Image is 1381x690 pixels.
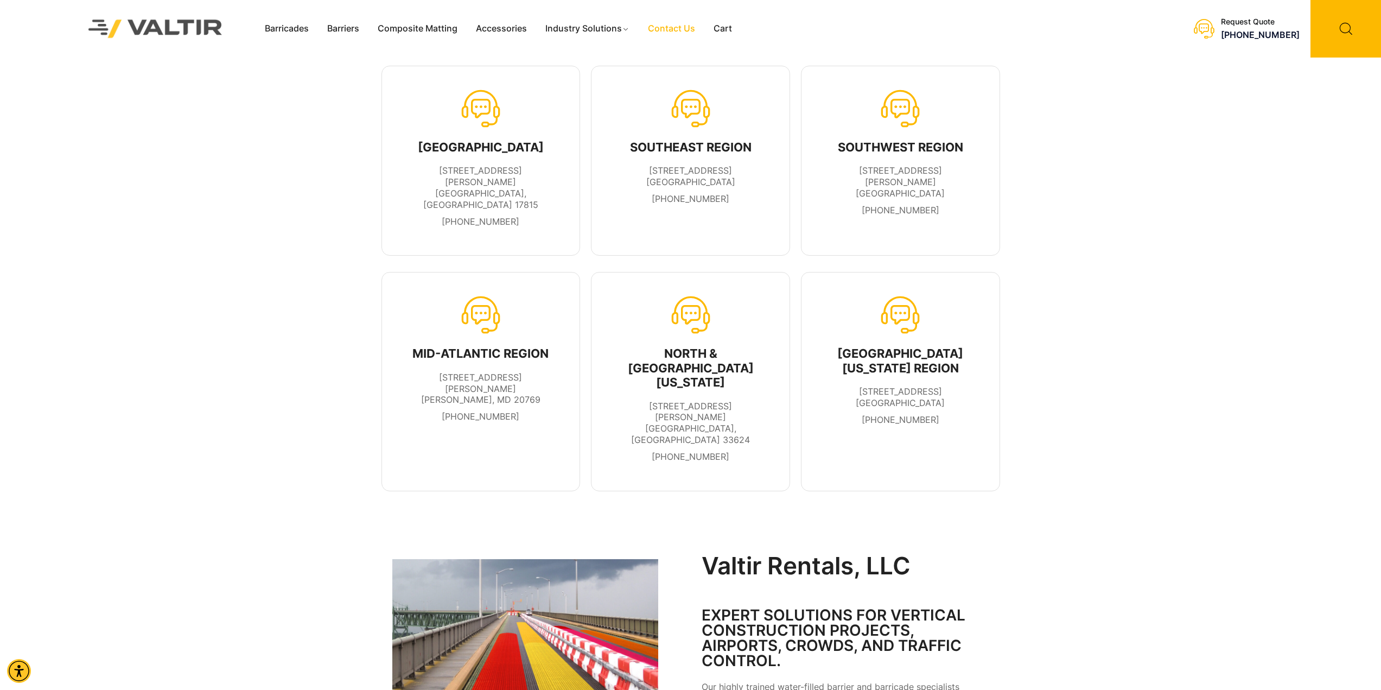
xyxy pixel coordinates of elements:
[405,346,557,360] div: MID-ATLANTIC REGION
[824,140,977,154] div: SOUTHWEST REGION
[639,21,704,37] a: Contact Us
[74,5,237,52] img: Valtir Rentals
[652,193,729,204] a: call 770-947-5103
[442,216,519,227] a: call tel:570-380-2856
[856,165,945,199] span: [STREET_ADDRESS][PERSON_NAME] [GEOGRAPHIC_DATA]
[318,21,368,37] a: Barriers
[405,140,557,154] div: [GEOGRAPHIC_DATA]
[652,451,729,462] a: call +012345678
[442,411,519,422] a: call 301-666-3380
[7,659,31,683] div: Accessibility Menu
[256,21,318,37] a: Barricades
[702,554,978,578] h2: Valtir Rentals, LLC
[862,414,939,425] a: call 954-984-4494
[856,386,945,408] span: [STREET_ADDRESS] [GEOGRAPHIC_DATA]
[1221,29,1300,40] a: call (888) 496-3625
[630,140,752,154] div: SOUTHEAST REGION
[368,21,467,37] a: Composite Matting
[702,607,978,668] h3: EXPERT SOLUTIONS FOR VERTICAL CONSTRUCTION PROJECTS, AIRPORTS, CROWDS, AND TRAFFIC CONTROL.
[631,401,750,445] span: [STREET_ADDRESS][PERSON_NAME] [GEOGRAPHIC_DATA], [GEOGRAPHIC_DATA] 33624
[614,346,767,389] div: NORTH & [GEOGRAPHIC_DATA][US_STATE]
[704,21,741,37] a: Cart
[423,165,538,210] span: [STREET_ADDRESS][PERSON_NAME] [GEOGRAPHIC_DATA], [GEOGRAPHIC_DATA] 17815
[1221,17,1300,27] div: Request Quote
[824,346,977,375] div: [GEOGRAPHIC_DATA][US_STATE] REGION
[536,21,639,37] a: Industry Solutions
[467,21,536,37] a: Accessories
[421,372,540,406] span: [STREET_ADDRESS][PERSON_NAME] [PERSON_NAME], MD 20769
[646,165,735,187] span: [STREET_ADDRESS] [GEOGRAPHIC_DATA]
[862,205,939,216] a: call +012345678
